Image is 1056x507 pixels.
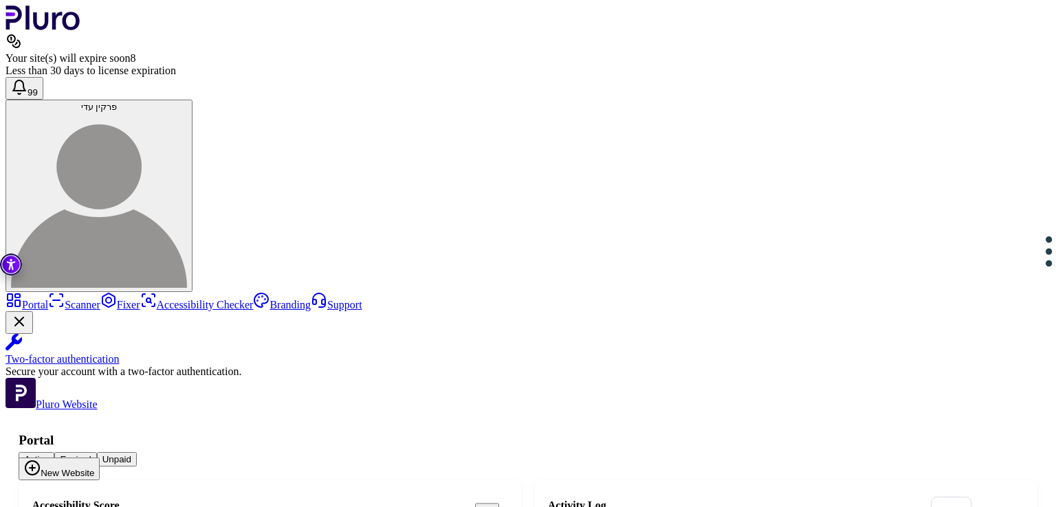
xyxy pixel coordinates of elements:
[130,52,135,64] span: 8
[5,311,33,334] button: Close Two-factor authentication notification
[60,454,91,464] span: Expired
[11,112,187,288] img: פרקין עדי
[100,299,140,311] a: Fixer
[81,102,118,112] span: פרקין עדי
[19,433,1037,448] h1: Portal
[24,454,49,464] span: Active
[54,452,96,466] button: Expired
[5,398,98,410] a: Open Pluro Website
[5,65,1050,77] div: Less than 30 days to license expiration
[27,87,38,98] span: 99
[48,299,100,311] a: Scanner
[102,454,131,464] span: Unpaid
[5,299,48,311] a: Portal
[5,77,43,100] button: Open notifications, you have 392 new notifications
[311,299,362,311] a: Support
[5,21,80,32] a: Logo
[5,334,1050,365] a: Two-factor authentication
[253,299,311,311] a: Branding
[140,299,254,311] a: Accessibility Checker
[5,292,1050,411] aside: Sidebar menu
[5,353,1050,365] div: Two-factor authentication
[19,458,100,480] button: New Website
[5,365,1050,378] div: Secure your account with a two-factor authentication.
[5,52,1050,65] div: Your site(s) will expire soon
[97,452,137,466] button: Unpaid
[19,452,54,466] button: Active
[5,100,192,292] button: פרקין עדיפרקין עדי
